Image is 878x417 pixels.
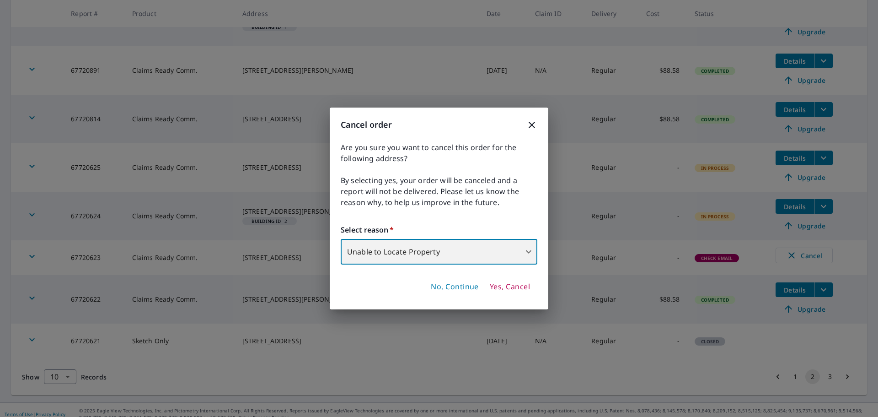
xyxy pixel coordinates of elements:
[431,282,479,292] span: No, Continue
[490,282,530,292] span: Yes, Cancel
[341,175,537,208] span: By selecting yes, your order will be canceled and a report will not be delivered. Please let us k...
[341,142,537,164] span: Are you sure you want to cancel this order for the following address?
[341,239,537,265] div: Unable to Locate Property
[427,279,482,295] button: No, Continue
[341,224,537,235] label: Select reason
[341,119,537,131] h3: Cancel order
[486,279,534,295] button: Yes, Cancel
